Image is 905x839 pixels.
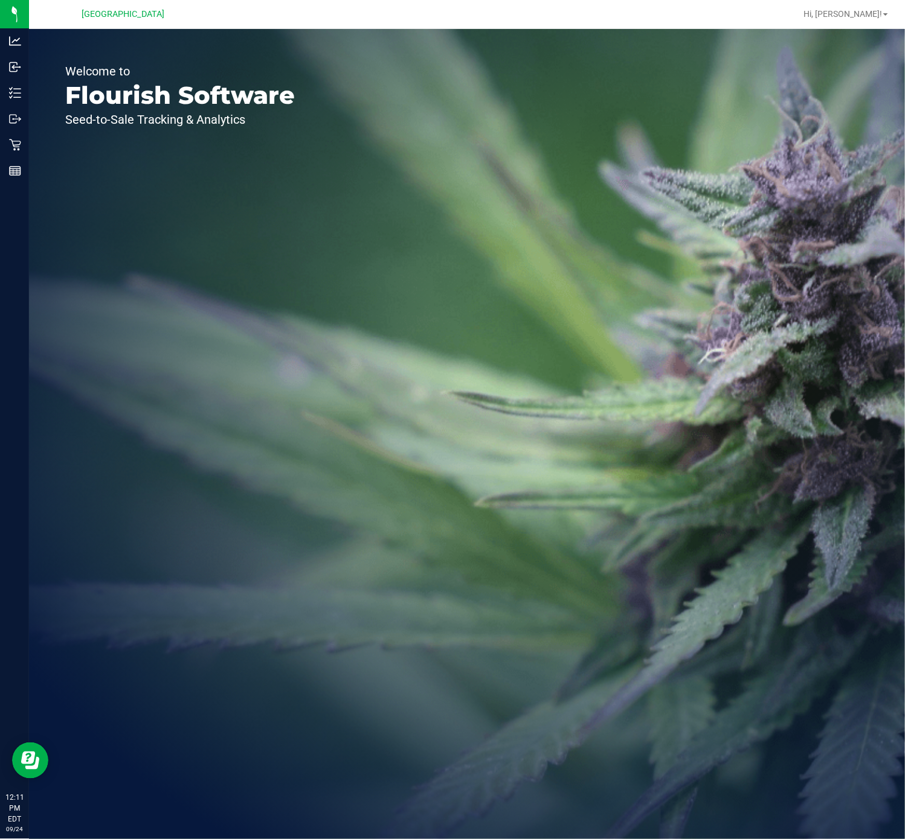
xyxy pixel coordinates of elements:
span: [GEOGRAPHIC_DATA] [82,9,165,19]
span: Hi, [PERSON_NAME]! [804,9,882,19]
inline-svg: Analytics [9,35,21,47]
p: Welcome to [65,65,295,77]
p: 12:11 PM EDT [5,792,24,825]
inline-svg: Inbound [9,61,21,73]
p: Flourish Software [65,83,295,107]
inline-svg: Reports [9,165,21,177]
inline-svg: Outbound [9,113,21,125]
p: 09/24 [5,825,24,834]
inline-svg: Inventory [9,87,21,99]
inline-svg: Retail [9,139,21,151]
iframe: Resource center [12,742,48,779]
p: Seed-to-Sale Tracking & Analytics [65,113,295,126]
